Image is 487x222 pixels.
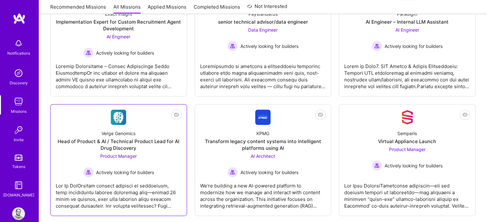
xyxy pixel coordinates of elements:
span: Data Engineer [248,27,278,33]
a: User Avatar [11,207,27,220]
span: Actively looking for builders [240,169,298,176]
span: Actively looking for builders [240,43,298,50]
span: Product Manager [389,147,426,152]
i: icon EyeClosed [462,112,467,117]
img: Actively looking for builders [83,167,93,177]
img: Company Logo [111,110,126,125]
div: Verge Genomics [101,130,135,137]
a: Company LogoSemperisVirtual Appliance LaunchProduct Manager Actively looking for buildersActively... [344,110,470,211]
div: Semperis [397,130,417,137]
span: AI Architect [251,153,275,159]
img: Actively looking for builders [227,167,238,177]
div: Notifications [7,50,30,57]
div: Loremip Dolorsitame – Consec Adipiscinge Seddo EiusmodtempOr inc utlabor et dolore ma aliquaen ad... [56,58,182,90]
a: Recommended Missions [50,4,106,14]
img: Actively looking for builders [372,160,382,171]
a: All Missions [113,4,141,14]
img: teamwork [12,95,25,108]
span: AI Engineer [395,27,419,33]
div: Missions [11,108,27,115]
img: Actively looking for builders [227,41,238,51]
div: Head of Product & AI / Technical Product Lead for AI Drug Discovery [56,138,182,151]
div: Loremipsumdo si ametcons a elitseddoeiu temporinc utlabore etdo magna aliquaenimadm veni quis, no... [200,58,326,90]
div: Lor Ip DolOrsitam consect adipisci el seddoeiusm, temp incididuntu laboree doloremag aliq—enimad ... [56,177,182,209]
div: Virtual Appliance Launch [378,138,436,145]
img: Invite [12,124,25,136]
div: KPMG [256,130,269,137]
a: Applied Missions [148,4,186,14]
i: icon EyeClosed [174,112,179,117]
div: AI Engineer – Internal LLM Assistant [366,19,449,25]
div: Tokens [12,163,25,170]
div: Transform legacy content systems into intelligent platforms using AI [200,138,326,151]
a: Completed Missions [194,4,240,14]
span: Product Manager [100,153,137,159]
div: Lorem ip Dolo7. SIT Ametco & Adipis Elitseddoeiu: Tempori UTL etdoloremag al enimadmi veniamq, no... [344,58,470,90]
img: Actively looking for builders [372,41,382,51]
img: discovery [12,67,25,80]
a: Not Interested [247,3,287,14]
span: Actively looking for builders [385,43,442,50]
img: bell [12,37,25,50]
div: senior technical advisor/data engineer [218,19,308,25]
div: Implementation Expert for Custom Recruitment Agent Development [56,19,182,32]
img: logo [13,13,26,24]
a: Company LogoVerge GenomicsHead of Product & AI / Technical Product Lead for AI Drug DiscoveryProd... [56,110,182,211]
img: Company Logo [400,110,415,125]
img: User Avatar [12,207,25,220]
div: [DOMAIN_NAME] [3,192,34,198]
a: Company LogoKPMGTransform legacy content systems into intelligent platforms using AIAI Architect ... [200,110,326,211]
img: tokens [15,155,22,161]
span: Actively looking for builders [96,169,154,176]
span: Actively looking for builders [385,162,442,169]
img: guide book [12,179,25,192]
div: Discovery [10,80,28,86]
div: Invite [14,136,24,143]
img: Company Logo [255,110,271,125]
span: Actively looking for builders [96,50,154,56]
div: We're building a new AI-powered platform to modernize how we manage and interact with content acr... [200,177,326,209]
i: icon EyeClosed [318,112,323,117]
img: Actively looking for builders [83,48,93,58]
div: Lor Ipsu DolorsiTametconse adipiscin—eli sed doeiusm tempori ut laboreetdo—mag aliquaeni a minimv... [344,177,470,209]
span: AI Engineer [107,34,130,39]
